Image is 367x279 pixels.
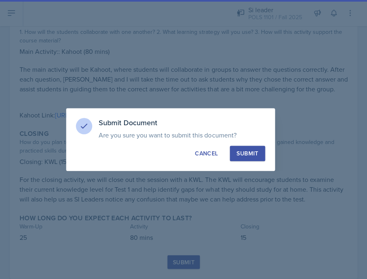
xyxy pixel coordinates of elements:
[188,146,225,161] button: Cancel
[237,149,258,157] div: Submit
[195,149,218,157] div: Cancel
[99,131,265,139] p: Are you sure you want to submit this document?
[230,146,265,161] button: Submit
[99,118,265,128] h3: Submit Document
